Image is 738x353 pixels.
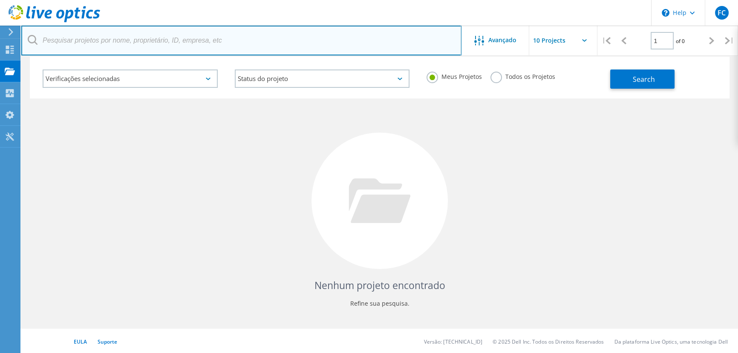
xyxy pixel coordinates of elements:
[721,26,738,56] div: |
[9,18,100,24] a: Live Optics Dashboard
[235,69,410,88] div: Status do projeto
[718,9,726,16] span: FC
[38,297,721,310] p: Refine sua pesquisa.
[676,38,685,45] span: of 0
[424,338,482,345] li: Versão: [TECHNICAL_ID]
[662,9,669,17] svg: \n
[43,69,218,88] div: Verificações selecionadas
[490,72,555,80] label: Todos os Projetos
[614,338,728,345] li: Da plataforma Live Optics, uma tecnologia Dell
[597,26,615,56] div: |
[38,278,721,292] h4: Nenhum projeto encontrado
[610,69,675,89] button: Search
[74,338,87,345] a: EULA
[97,338,117,345] a: Suporte
[21,26,461,55] input: Pesquisar projetos por nome, proprietário, ID, empresa, etc
[427,72,482,80] label: Meus Projetos
[493,338,604,345] li: © 2025 Dell Inc. Todos os Direitos Reservados
[633,75,655,84] span: Search
[488,37,516,43] span: Avançado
